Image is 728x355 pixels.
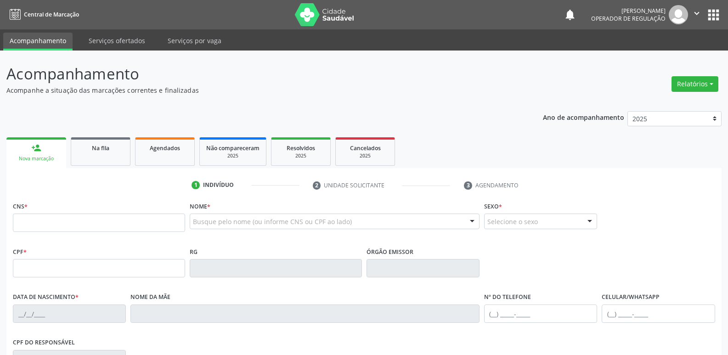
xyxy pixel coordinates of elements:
span: Não compareceram [206,144,260,152]
div: 2025 [278,152,324,159]
span: Central de Marcação [24,11,79,18]
label: RG [190,245,198,259]
p: Acompanhe a situação das marcações correntes e finalizadas [6,85,507,95]
label: CPF do responsável [13,336,75,350]
span: Busque pelo nome (ou informe CNS ou CPF ao lado) [193,217,352,226]
label: Nº do Telefone [484,290,531,304]
div: person_add [31,143,41,153]
label: Celular/WhatsApp [602,290,660,304]
input: (__) _____-_____ [484,304,597,323]
span: Operador de regulação [591,15,666,23]
span: Cancelados [350,144,381,152]
div: 2025 [206,152,260,159]
a: Central de Marcação [6,7,79,22]
img: img [669,5,688,24]
div: 1 [192,181,200,189]
span: Resolvidos [287,144,315,152]
a: Acompanhamento [3,33,73,51]
label: Sexo [484,199,502,214]
button: apps [705,7,722,23]
button:  [688,5,705,24]
label: Data de nascimento [13,290,79,304]
p: Acompanhamento [6,62,507,85]
label: Nome da mãe [130,290,170,304]
label: CPF [13,245,27,259]
input: __/__/____ [13,304,126,323]
div: Nova marcação [13,155,60,162]
p: Ano de acompanhamento [543,111,624,123]
label: Nome [190,199,210,214]
button: Relatórios [672,76,718,92]
div: 2025 [342,152,388,159]
button: notifications [564,8,576,21]
label: Órgão emissor [367,245,413,259]
input: (__) _____-_____ [602,304,715,323]
a: Serviços por vaga [161,33,228,49]
div: Indivíduo [203,181,234,189]
label: CNS [13,199,28,214]
span: Na fila [92,144,109,152]
a: Serviços ofertados [82,33,152,49]
span: Selecione o sexo [487,217,538,226]
i:  [692,8,702,18]
span: Agendados [150,144,180,152]
div: [PERSON_NAME] [591,7,666,15]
